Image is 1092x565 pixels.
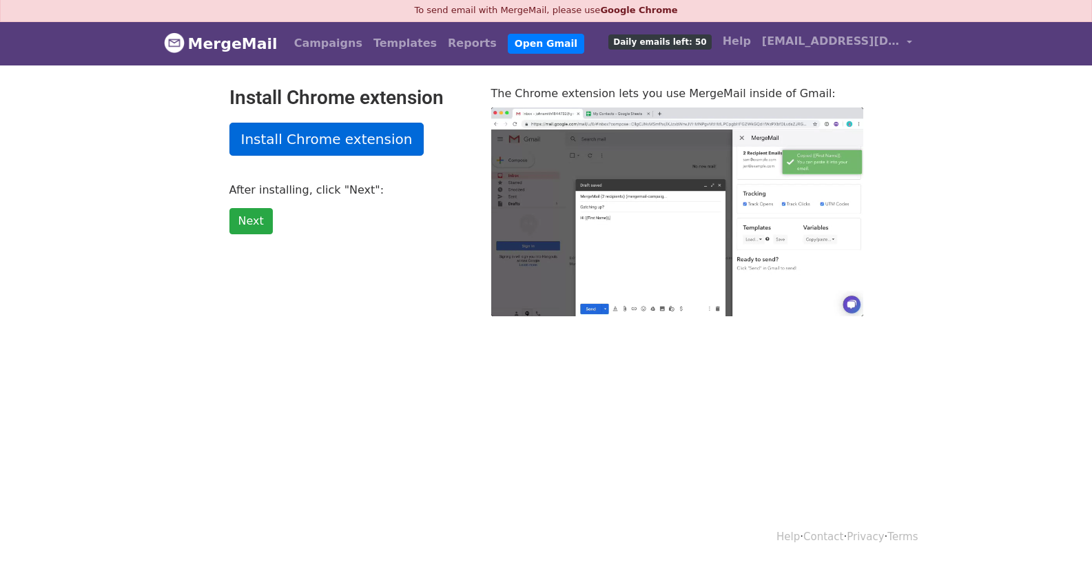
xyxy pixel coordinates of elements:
[847,531,884,543] a: Privacy
[887,531,918,543] a: Terms
[603,28,717,55] a: Daily emails left: 50
[717,28,756,55] a: Help
[600,5,677,15] a: Google Chrome
[491,86,863,101] p: The Chrome extension lets you use MergeMail inside of Gmail:
[229,208,273,234] a: Next
[164,29,278,58] a: MergeMail
[442,30,502,57] a: Reports
[762,33,900,50] span: [EMAIL_ADDRESS][DOMAIN_NAME]
[1023,499,1092,565] iframe: Chat Widget
[776,531,800,543] a: Help
[608,34,711,50] span: Daily emails left: 50
[164,32,185,53] img: MergeMail logo
[229,86,471,110] h2: Install Chrome extension
[289,30,368,57] a: Campaigns
[229,123,424,156] a: Install Chrome extension
[803,531,843,543] a: Contact
[229,183,471,197] p: After installing, click "Next":
[368,30,442,57] a: Templates
[508,34,584,54] a: Open Gmail
[756,28,918,60] a: [EMAIL_ADDRESS][DOMAIN_NAME]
